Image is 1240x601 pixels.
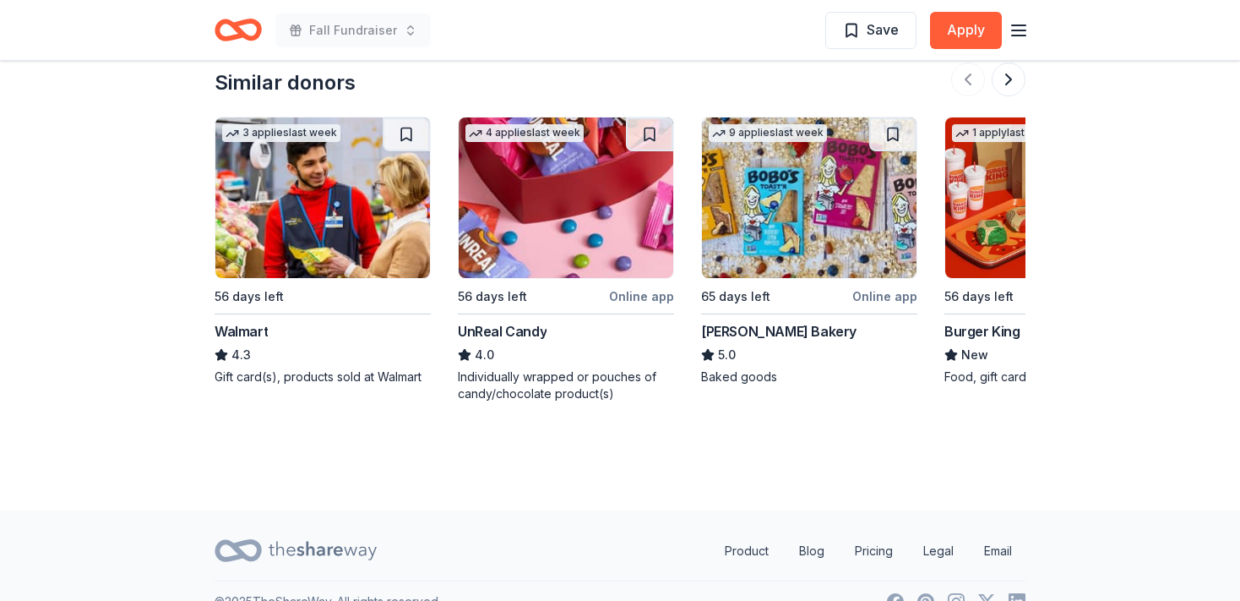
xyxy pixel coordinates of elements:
div: 1 apply last week [952,124,1058,142]
div: 9 applies last week [709,124,827,142]
div: Walmart [215,321,268,341]
div: [PERSON_NAME] Bakery [701,321,857,341]
div: Online app [852,286,917,307]
span: New [961,345,988,365]
div: Baked goods [701,369,917,385]
a: Legal [910,534,967,568]
div: 56 days left [215,287,284,307]
div: Burger King [944,321,1020,341]
button: Fall Fundraiser [275,14,431,47]
div: 56 days left [944,287,1014,307]
nav: quick links [711,534,1025,568]
a: Blog [786,534,838,568]
a: Image for UnReal Candy4 applieslast week56 days leftOnline appUnReal Candy4.0Individually wrapped... [458,117,674,402]
span: Fall Fundraiser [309,20,397,41]
div: 56 days left [458,287,527,307]
div: Online app [609,286,674,307]
img: Image for Bobo's Bakery [702,117,916,278]
span: 4.3 [231,345,251,365]
div: Individually wrapped or pouches of candy/chocolate product(s) [458,369,674,402]
div: 3 applies last week [222,124,340,142]
a: Image for Walmart3 applieslast week56 days leftWalmart4.3Gift card(s), products sold at Walmart [215,117,431,385]
div: 65 days left [701,287,770,307]
a: Email [971,534,1025,568]
a: Image for Bobo's Bakery9 applieslast week65 days leftOnline app[PERSON_NAME] Bakery5.0Baked goods [701,117,917,385]
div: Similar donors [215,69,356,96]
div: UnReal Candy [458,321,547,341]
span: 5.0 [718,345,736,365]
img: Image for UnReal Candy [459,117,673,278]
a: Pricing [841,534,906,568]
div: Food, gift card(s) [944,369,1161,385]
a: Image for Burger King1 applylast week56 days leftBurger KingNewFood, gift card(s) [944,117,1161,385]
a: Home [215,10,262,50]
span: 4.0 [475,345,494,365]
div: Gift card(s), products sold at Walmart [215,369,431,385]
img: Image for Burger King [945,117,1160,278]
div: 4 applies last week [465,124,584,142]
a: Product [711,534,782,568]
img: Image for Walmart [215,117,430,278]
button: Apply [930,12,1002,49]
span: Save [867,19,899,41]
button: Save [825,12,916,49]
